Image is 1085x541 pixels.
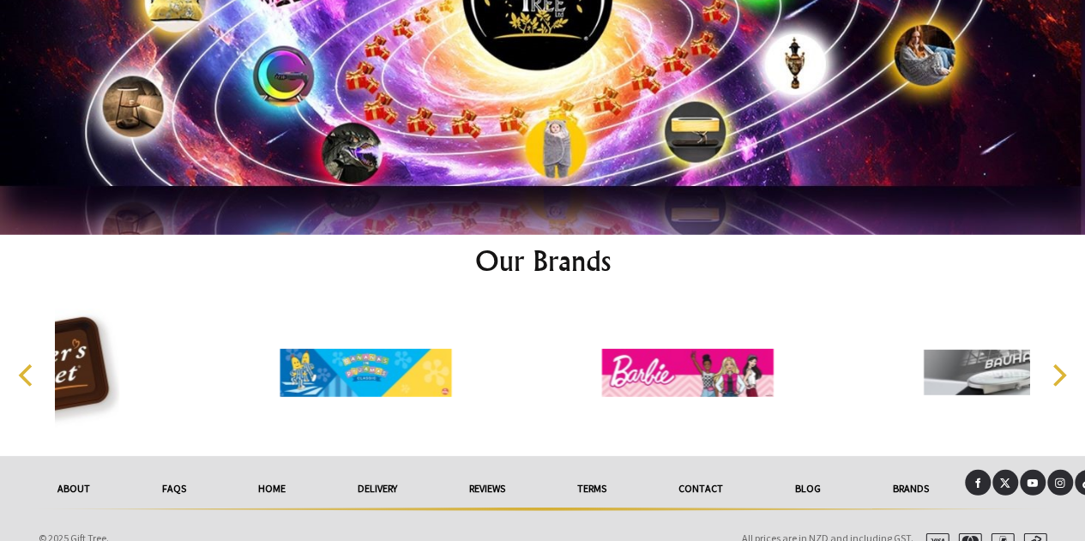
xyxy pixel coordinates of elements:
a: Blog [759,470,857,508]
a: Brands [857,470,965,508]
a: Terms [541,470,642,508]
a: delivery [322,470,433,508]
a: Facebook [965,470,991,496]
a: reviews [433,470,541,508]
button: Previous [9,357,46,394]
img: Bananas in Pyjamas [280,309,451,437]
a: HOME [222,470,322,508]
a: Youtube [1020,470,1046,496]
img: Barbie [601,309,773,437]
a: Instagram [1047,470,1073,496]
a: About [21,470,126,508]
a: FAQs [126,470,222,508]
button: Next [1039,357,1076,394]
a: X (Twitter) [992,470,1018,496]
a: Contact [642,470,759,508]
